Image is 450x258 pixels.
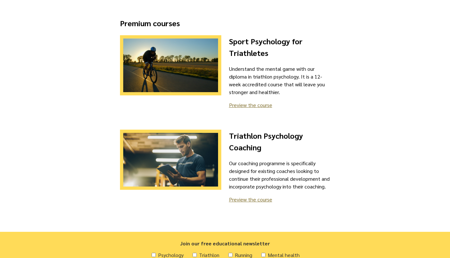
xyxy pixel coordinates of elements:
h2: Premium courses [120,17,330,29]
a: Preview the course [229,102,272,108]
a: Preview the course [229,196,272,203]
img: Triathlon Psychology Coaching course [120,130,221,190]
h2: Sport Psychology for Triathletes [229,35,330,59]
h2: Triathlon Psychology Coaching [229,130,330,153]
p: Our coaching programme is specifically designed for existing coaches looking to continue their pr... [229,159,330,190]
span: Join our free educational newsletter [180,240,270,247]
img: Sport Psychology for Triathletes course [120,35,221,95]
p: Understand the mental game with our diploma in triathlon psychology. It is a 12-week accredited c... [229,65,330,96]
